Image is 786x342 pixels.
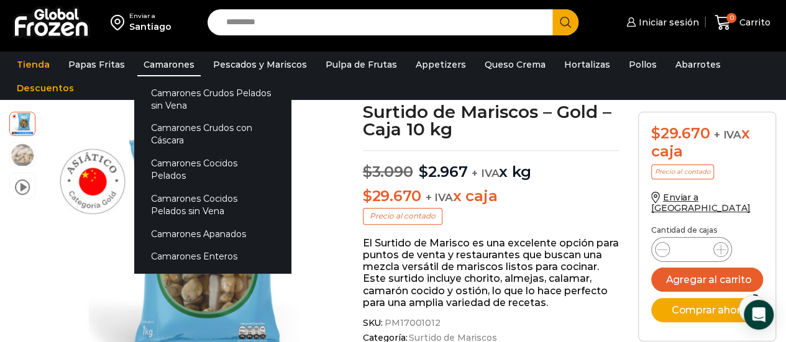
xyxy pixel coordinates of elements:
div: Enviar a [129,12,171,20]
a: Pescados y Mariscos [207,53,313,76]
a: Hortalizas [558,53,616,76]
a: Camarones [137,53,201,76]
a: Tienda [11,53,56,76]
p: Precio al contado [363,208,442,224]
p: Precio al contado [651,164,714,179]
p: x caja [363,187,619,205]
span: Iniciar sesión [636,16,699,29]
a: Camarones Cocidos Pelados sin Vena [134,187,291,223]
a: Pollos [623,53,663,76]
a: Iniciar sesión [623,10,699,35]
button: Search button [552,9,578,35]
span: $ [419,163,428,181]
a: Enviar a [GEOGRAPHIC_DATA] [651,192,751,214]
bdi: 29.670 [651,124,710,142]
span: + IVA [472,167,499,179]
span: $ [651,124,660,142]
a: Pulpa de Frutas [319,53,403,76]
div: x caja [651,125,763,161]
span: $ [363,187,372,205]
span: surtido de marisco gold [10,143,35,168]
img: address-field-icon.svg [111,12,129,33]
a: Camarones Apanados [134,222,291,245]
span: 0 [726,13,736,23]
button: Comprar ahora [651,298,763,322]
a: Papas Fritas [62,53,131,76]
span: + IVA [426,191,453,204]
input: Product quantity [680,241,703,258]
a: Camarones Crudos Pelados sin Vena [134,81,291,117]
span: Carrito [736,16,770,29]
a: Camarones Crudos con Cáscara [134,117,291,152]
button: Agregar al carrito [651,268,763,292]
span: + IVA [714,128,741,141]
a: 0 Carrito [711,8,774,37]
a: Descuentos [11,76,80,100]
p: El Surtido de Marisco es una excelente opción para puntos de venta y restaurantes que buscan una ... [363,237,619,308]
h1: Surtido de Mariscos – Gold – Caja 10 kg [363,103,619,138]
bdi: 2.967 [419,163,468,181]
a: Appetizers [409,53,472,76]
a: Camarones Cocidos Pelados [134,152,291,187]
a: Abarrotes [669,53,727,76]
span: surtido-gold [10,110,35,135]
span: $ [363,163,372,181]
div: Open Intercom Messenger [744,300,774,330]
span: SKU: [363,318,619,328]
p: Cantidad de cajas [651,226,763,235]
bdi: 29.670 [363,187,421,205]
span: PM17001012 [383,318,441,328]
bdi: 3.090 [363,163,413,181]
a: Queso Crema [478,53,552,76]
p: x kg [363,150,619,181]
a: Camarones Enteros [134,245,291,268]
div: Santiago [129,20,171,33]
